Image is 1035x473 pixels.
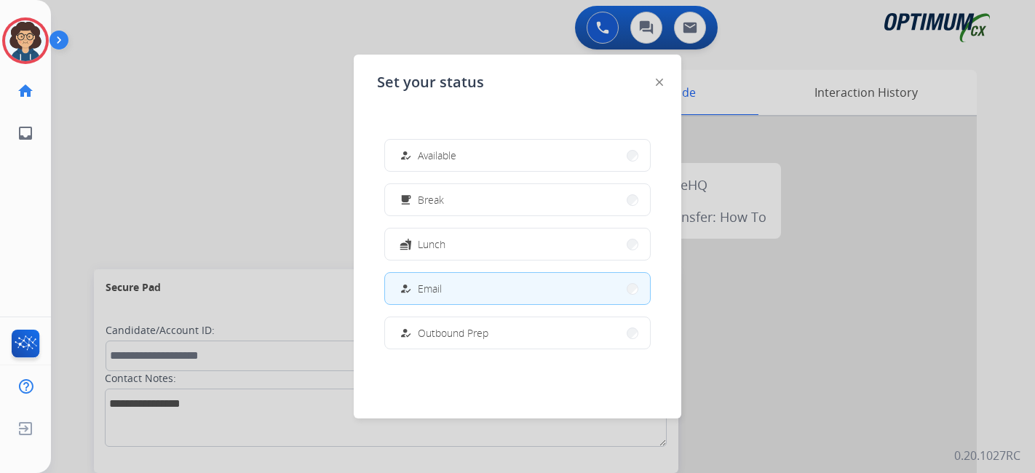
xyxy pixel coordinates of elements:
span: Set your status [377,72,484,92]
span: Email [418,281,442,296]
img: avatar [5,20,46,61]
mat-icon: home [17,82,34,100]
mat-icon: how_to_reg [400,149,412,162]
mat-icon: how_to_reg [400,282,412,295]
mat-icon: how_to_reg [400,327,412,339]
p: 0.20.1027RC [954,447,1020,464]
mat-icon: fastfood [400,238,412,250]
span: Outbound Prep [418,325,488,341]
button: Lunch [385,228,650,260]
button: Outbound Prep [385,317,650,349]
button: Email [385,273,650,304]
mat-icon: free_breakfast [400,194,412,206]
mat-icon: inbox [17,124,34,142]
button: Break [385,184,650,215]
span: Lunch [418,236,445,252]
span: Break [418,192,444,207]
img: close-button [656,79,663,86]
button: Available [385,140,650,171]
span: Available [418,148,456,163]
